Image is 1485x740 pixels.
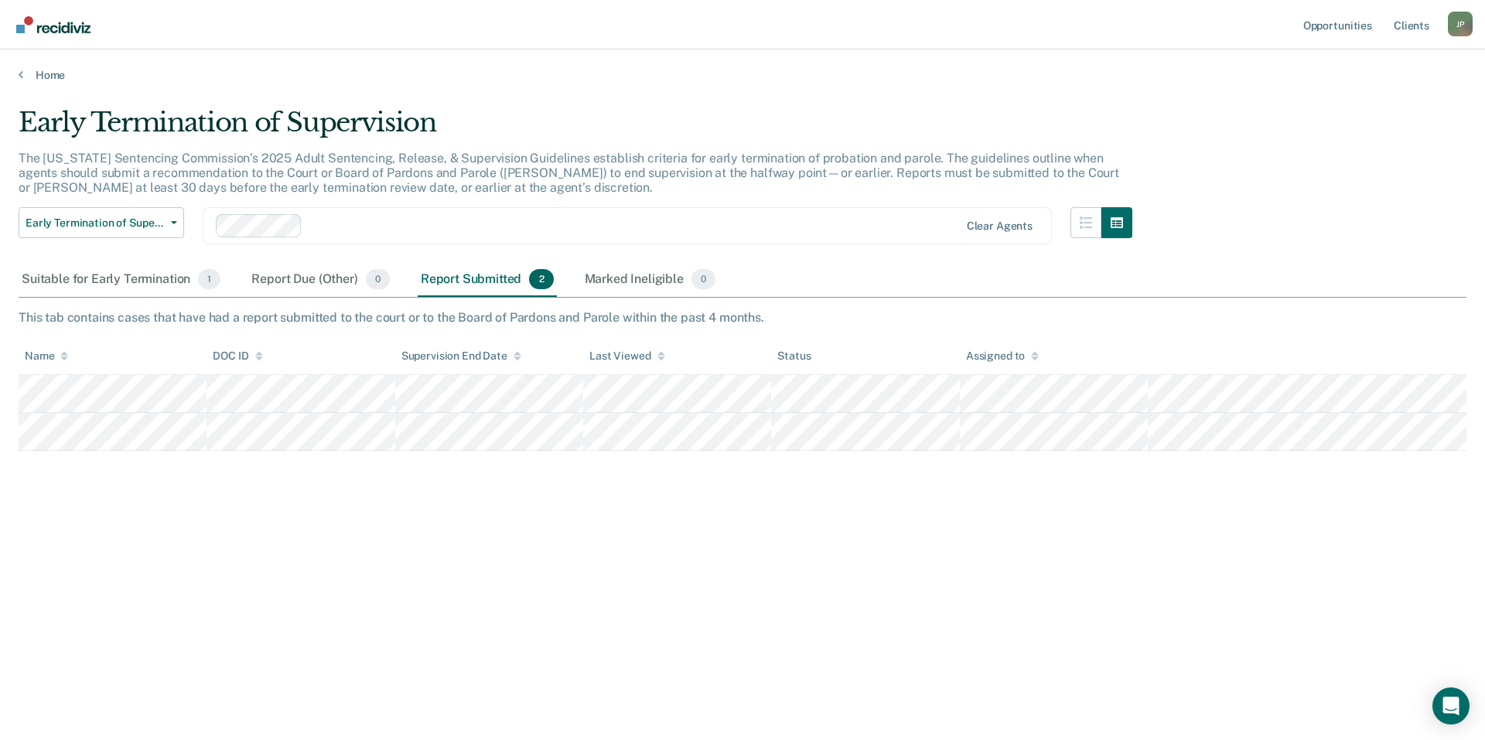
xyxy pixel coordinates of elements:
div: Supervision End Date [401,350,521,363]
span: 0 [366,269,390,289]
div: Marked Ineligible0 [582,263,719,297]
div: Open Intercom Messenger [1432,687,1470,725]
div: Last Viewed [589,350,664,363]
img: Recidiviz [16,16,90,33]
div: Assigned to [966,350,1039,363]
div: Report Submitted2 [418,263,557,297]
div: Report Due (Other)0 [248,263,392,297]
div: This tab contains cases that have had a report submitted to the court or to the Board of Pardons ... [19,310,1466,325]
div: Status [777,350,811,363]
div: Suitable for Early Termination1 [19,263,224,297]
button: Profile dropdown button [1448,12,1473,36]
p: The [US_STATE] Sentencing Commission’s 2025 Adult Sentencing, Release, & Supervision Guidelines e... [19,151,1119,195]
div: DOC ID [213,350,262,363]
div: Early Termination of Supervision [19,107,1132,151]
span: 2 [529,269,553,289]
div: J P [1448,12,1473,36]
div: Name [25,350,68,363]
div: Clear agents [967,220,1033,233]
a: Home [19,68,1466,82]
span: 0 [691,269,715,289]
span: Early Termination of Supervision [26,217,165,230]
span: 1 [198,269,220,289]
button: Early Termination of Supervision [19,207,184,238]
